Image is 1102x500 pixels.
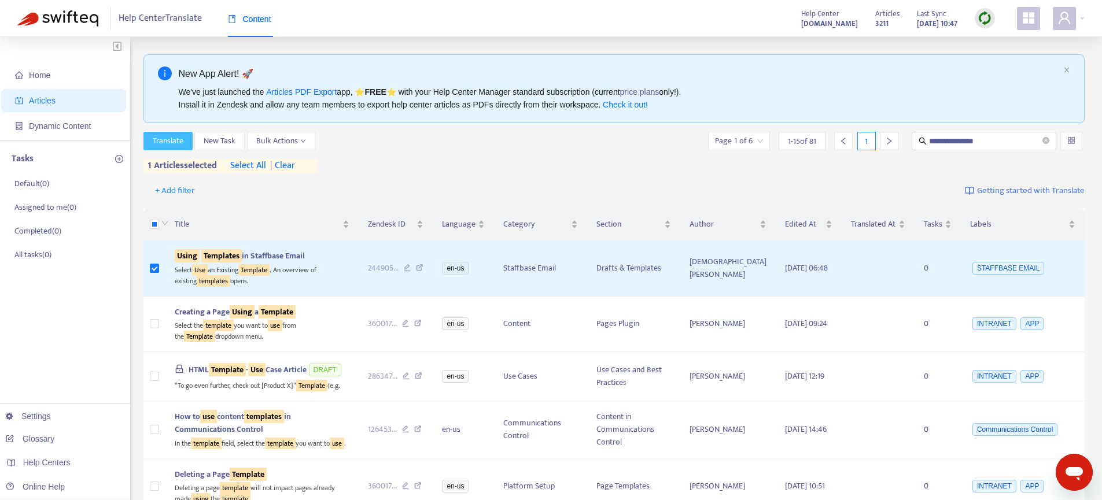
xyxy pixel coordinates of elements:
span: Articles [29,96,56,105]
td: Use Cases and Best Practices [587,352,680,401]
sqkw: Template [296,380,327,391]
a: Online Help [6,482,65,491]
th: Labels [961,209,1085,240]
span: Title [175,218,340,231]
span: en-us [442,370,469,383]
td: Content [494,297,587,352]
div: Select the you want to from the dropdown menu. [175,318,349,342]
span: [DATE] 14:46 [785,423,827,436]
span: account-book [15,97,23,105]
span: close-circle [1042,136,1049,147]
div: Select an Existing . An overview of existing opens. [175,262,349,286]
p: All tasks ( 0 ) [14,249,51,261]
button: Translate [143,132,193,150]
sqkw: templates [197,275,230,287]
span: appstore [1022,11,1035,25]
span: search [919,137,927,145]
sqkw: template [203,320,234,331]
td: [PERSON_NAME] [680,401,776,459]
span: 244905 ... [368,262,399,275]
span: [DATE] 10:51 [785,479,825,492]
sqkw: Use [248,363,266,376]
span: Edited At [785,218,823,231]
span: Last Sync [917,8,946,20]
span: 286347 ... [368,370,397,383]
td: Communications Control [494,401,587,459]
span: [DATE] 12:19 [785,369,824,383]
sqkw: template [191,438,222,449]
strong: [DATE] 10:47 [917,17,957,30]
span: Tasks [924,218,942,231]
img: Swifteq [17,10,98,27]
span: container [15,122,23,130]
strong: 3211 [875,17,889,30]
span: Dynamic Content [29,121,91,131]
span: Labels [970,218,1066,231]
sqkw: use [330,438,344,449]
span: New Task [204,135,235,147]
span: Articles [875,8,900,20]
td: 0 [915,401,961,459]
p: Completed ( 0 ) [14,225,61,237]
span: close [1063,66,1070,73]
span: en-us [442,317,469,330]
th: Category [494,209,587,240]
span: down [300,138,306,144]
img: image-link [965,186,974,195]
span: 1 articles selected [143,159,218,173]
sqkw: use [268,320,282,331]
span: Content [228,14,271,24]
span: INTRANET [972,480,1016,492]
div: 1 [857,132,876,150]
button: New Task [194,132,245,150]
span: 126453 ... [368,423,397,436]
span: user [1057,11,1071,25]
span: | [270,158,272,173]
span: en-us [442,480,469,492]
th: Language [433,209,494,240]
sqkw: Template [259,305,296,318]
span: book [228,15,236,23]
span: Home [29,71,50,80]
td: Staffbase Email [494,240,587,296]
div: “To go even further, check out [Product X]” (e.g. [175,379,349,392]
sqkw: use [200,410,217,423]
p: Assigned to me ( 0 ) [14,201,76,213]
span: lock [175,364,184,373]
sqkw: Using [230,305,255,318]
button: Bulk Actionsdown [247,132,315,150]
span: down [161,220,168,227]
img: sync.dc5367851b00ba804db3.png [978,11,992,25]
td: Use Cases [494,352,587,401]
td: [PERSON_NAME] [680,297,776,352]
a: Glossary [6,434,54,443]
span: + Add filter [155,184,195,198]
th: Edited At [776,209,841,240]
span: right [885,137,893,145]
a: Check it out! [603,100,648,109]
td: [DEMOGRAPHIC_DATA][PERSON_NAME] [680,240,776,296]
td: en-us [433,401,494,459]
span: HTML - Case Article [189,363,307,376]
sqkw: Template [184,331,215,342]
td: 0 [915,297,961,352]
span: DRAFT [309,364,341,376]
span: APP [1020,370,1044,383]
span: left [839,137,847,145]
sqkw: templates [244,410,284,423]
span: Bulk Actions [256,135,306,147]
span: Zendesk ID [368,218,415,231]
span: Category [503,218,569,231]
a: [DOMAIN_NAME] [801,17,858,30]
span: Translate [153,135,183,147]
td: Pages Plugin [587,297,680,352]
span: Creating a Page a [175,305,296,318]
td: [PERSON_NAME] [680,352,776,401]
sqkw: Template [230,468,267,481]
span: INTRANET [972,317,1016,330]
button: close [1063,66,1070,74]
span: INTRANET [972,370,1016,383]
div: We've just launched the app, ⭐ ⭐️ with your Help Center Manager standard subscription (current on... [179,86,1059,111]
a: Settings [6,412,51,421]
